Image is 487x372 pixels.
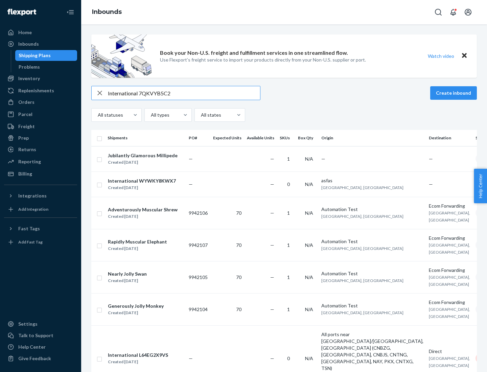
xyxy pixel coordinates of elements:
[287,242,290,248] span: 1
[18,192,47,199] div: Integrations
[108,358,168,365] div: Created [DATE]
[429,275,470,287] span: [GEOGRAPHIC_DATA], [GEOGRAPHIC_DATA]
[18,332,53,339] div: Talk to Support
[4,319,77,329] a: Settings
[321,278,403,283] span: [GEOGRAPHIC_DATA], [GEOGRAPHIC_DATA]
[108,245,167,252] div: Created [DATE]
[4,330,77,341] a: Talk to Support
[186,197,210,229] td: 9942106
[19,52,51,59] div: Shipping Plans
[429,181,433,187] span: —
[189,355,193,361] span: —
[18,87,54,94] div: Replenishments
[429,307,470,319] span: [GEOGRAPHIC_DATA], [GEOGRAPHIC_DATA]
[287,306,290,312] span: 1
[108,159,178,166] div: Created [DATE]
[108,271,147,277] div: Nearly Jolly Swan
[15,62,77,72] a: Problems
[108,178,176,184] div: International WYWKY8KWX7
[150,112,151,118] input: All types
[429,156,433,162] span: —
[4,223,77,234] button: Fast Tags
[429,348,470,355] div: Direct
[18,41,39,47] div: Inbounds
[305,210,313,216] span: N/A
[319,130,426,146] th: Origin
[105,130,186,146] th: Shipments
[18,206,48,212] div: Add Integration
[108,303,164,309] div: Generously Jolly Monkey
[18,111,32,118] div: Parcel
[287,355,290,361] span: 0
[186,293,210,325] td: 9942104
[18,355,51,362] div: Give Feedback
[429,356,470,368] span: [GEOGRAPHIC_DATA], [GEOGRAPHIC_DATA]
[429,242,470,255] span: [GEOGRAPHIC_DATA], [GEOGRAPHIC_DATA]
[18,239,43,245] div: Add Fast Tag
[18,170,32,177] div: Billing
[270,355,274,361] span: —
[18,135,29,141] div: Prep
[287,210,290,216] span: 1
[305,306,313,312] span: N/A
[92,8,122,16] a: Inbounds
[236,274,241,280] span: 70
[461,5,475,19] button: Open account menu
[305,355,313,361] span: N/A
[321,185,403,190] span: [GEOGRAPHIC_DATA], [GEOGRAPHIC_DATA]
[321,214,403,219] span: [GEOGRAPHIC_DATA], [GEOGRAPHIC_DATA]
[108,277,147,284] div: Created [DATE]
[305,242,313,248] span: N/A
[270,242,274,248] span: —
[321,238,423,245] div: Automation Test
[429,203,470,209] div: Ecom Forwarding
[18,29,32,36] div: Home
[108,213,178,220] div: Created [DATE]
[160,49,348,57] p: Book your Non-U.S. freight and fulfillment services in one streamlined flow.
[321,331,423,372] div: All ports near [GEOGRAPHIC_DATA]/[GEOGRAPHIC_DATA], [GEOGRAPHIC_DATA] (CNBZG, [GEOGRAPHIC_DATA], ...
[186,261,210,293] td: 9942105
[4,144,77,155] a: Returns
[18,344,46,350] div: Help Center
[423,51,459,61] button: Watch video
[4,73,77,84] a: Inventory
[287,181,290,187] span: 0
[18,225,40,232] div: Fast Tags
[160,56,366,63] p: Use Flexport’s freight service to import your products directly from your Non-U.S. supplier or port.
[321,156,325,162] span: —
[426,130,473,146] th: Destination
[474,169,487,203] button: Help Center
[295,130,319,146] th: Box Qty
[18,158,41,165] div: Reporting
[270,306,274,312] span: —
[236,210,241,216] span: 70
[108,309,164,316] div: Created [DATE]
[186,130,210,146] th: PO#
[270,210,274,216] span: —
[4,39,77,49] a: Inbounds
[4,133,77,143] a: Prep
[97,112,98,118] input: All statuses
[18,146,36,153] div: Returns
[18,123,35,130] div: Freight
[236,242,241,248] span: 70
[321,246,403,251] span: [GEOGRAPHIC_DATA], [GEOGRAPHIC_DATA]
[4,27,77,38] a: Home
[108,206,178,213] div: Adventurously Muscular Shrew
[270,156,274,162] span: —
[4,168,77,179] a: Billing
[87,2,127,22] ol: breadcrumbs
[108,352,168,358] div: International L64EG2X9VS
[4,156,77,167] a: Reporting
[19,64,40,70] div: Problems
[4,237,77,248] a: Add Fast Tag
[321,310,403,315] span: [GEOGRAPHIC_DATA], [GEOGRAPHIC_DATA]
[4,85,77,96] a: Replenishments
[189,156,193,162] span: —
[4,109,77,120] a: Parcel
[429,299,470,306] div: Ecom Forwarding
[7,9,36,16] img: Flexport logo
[108,184,176,191] div: Created [DATE]
[429,210,470,223] span: [GEOGRAPHIC_DATA], [GEOGRAPHIC_DATA]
